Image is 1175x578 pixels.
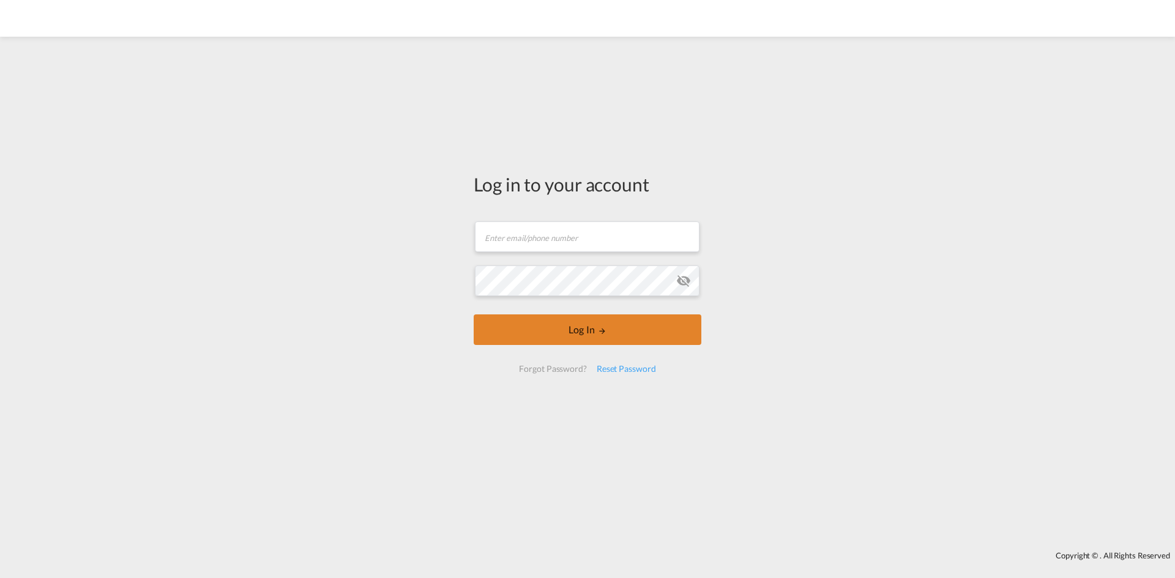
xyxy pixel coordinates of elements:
[475,221,699,252] input: Enter email/phone number
[474,314,701,345] button: LOGIN
[474,171,701,197] div: Log in to your account
[514,358,591,380] div: Forgot Password?
[676,273,691,288] md-icon: icon-eye-off
[592,358,661,380] div: Reset Password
